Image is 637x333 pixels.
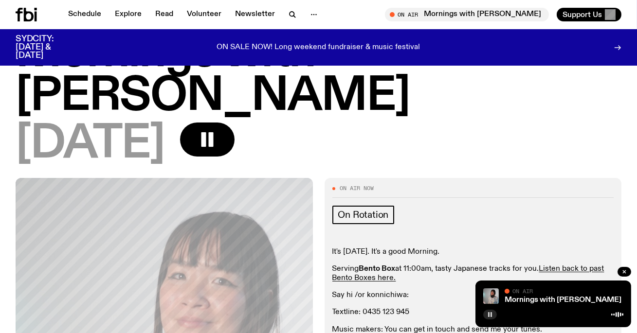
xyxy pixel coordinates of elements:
[16,31,621,119] h1: Mornings with [PERSON_NAME]
[563,10,602,19] span: Support Us
[359,265,396,273] strong: Bento Box
[149,8,179,21] a: Read
[338,210,389,220] span: On Rotation
[62,8,107,21] a: Schedule
[557,8,621,21] button: Support Us
[181,8,227,21] a: Volunteer
[332,247,614,257] p: It's [DATE]. It's a good Morning.
[332,264,614,283] p: Serving at 11:00am, tasty Japanese tracks for you.
[332,291,614,300] p: Say hi /or konnichiwa:
[340,186,374,191] span: On Air Now
[332,206,395,224] a: On Rotation
[109,8,147,21] a: Explore
[332,308,614,317] p: Textline: 0435 123 945
[16,35,78,60] h3: SYDCITY: [DATE] & [DATE]
[16,123,164,166] span: [DATE]
[229,8,281,21] a: Newsletter
[512,288,533,294] span: On Air
[217,43,420,52] p: ON SALE NOW! Long weekend fundraiser & music festival
[385,8,549,21] button: On AirMornings with [PERSON_NAME]
[483,288,499,304] img: Kana Frazer is smiling at the camera with her head tilted slightly to her left. She wears big bla...
[505,296,621,304] a: Mornings with [PERSON_NAME]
